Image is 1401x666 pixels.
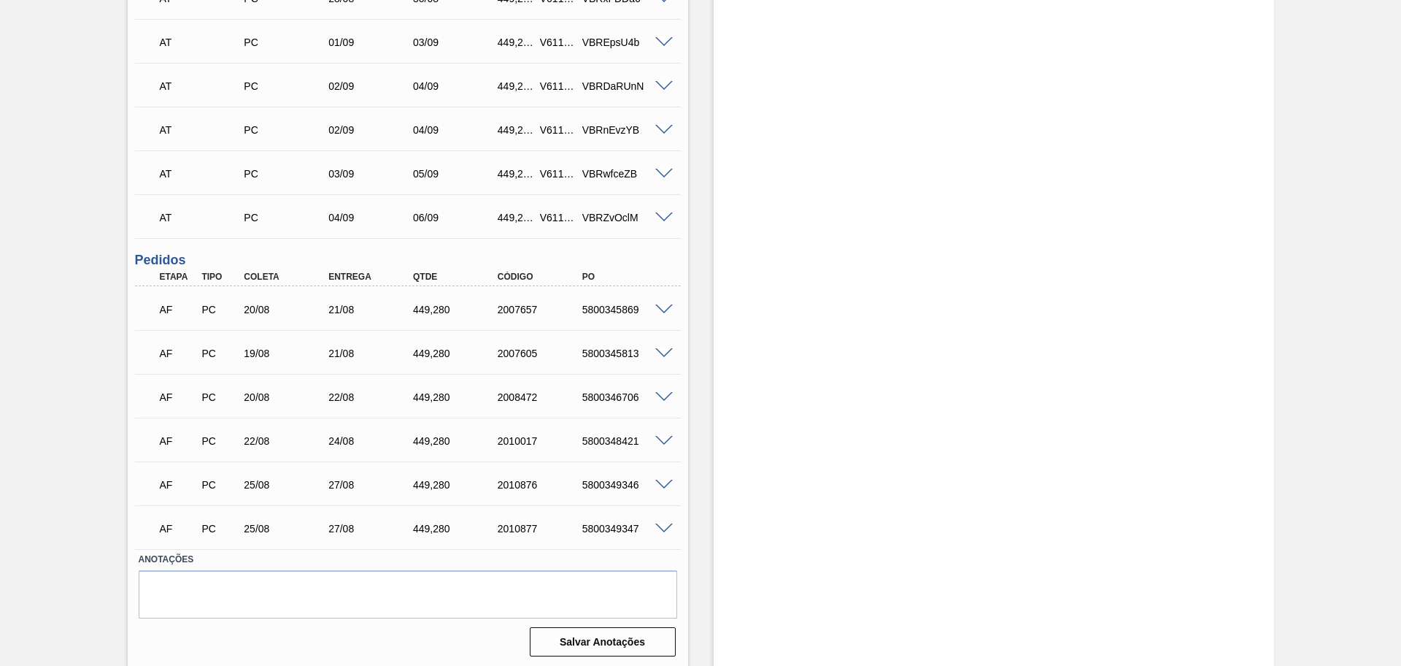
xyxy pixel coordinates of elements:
[240,435,335,447] div: 22/08/2025
[325,212,420,223] div: 04/09/2025
[494,304,589,315] div: 2007657
[160,212,247,223] p: AT
[530,627,676,657] button: Salvar Anotações
[160,391,196,403] p: AF
[325,37,420,48] div: 01/09/2025
[494,523,589,535] div: 2010877
[198,304,242,315] div: Pedido de Compra
[536,212,580,223] div: V611838
[409,37,504,48] div: 03/09/2025
[494,124,538,136] div: 449,280
[536,37,580,48] div: V611835
[579,168,674,180] div: VBRwfceZB
[494,168,538,180] div: 449,280
[325,272,420,282] div: Entrega
[160,348,196,359] p: AF
[160,435,196,447] p: AF
[240,80,335,92] div: Pedido de Compra
[579,272,674,282] div: PO
[156,158,251,190] div: Aguardando Informações de Transporte
[494,212,538,223] div: 449,280
[156,202,251,234] div: Aguardando Informações de Transporte
[156,425,200,457] div: Aguardando Faturamento
[579,80,674,92] div: VBRDaRUnN
[579,124,674,136] div: VBRnEvzYB
[156,381,200,413] div: Aguardando Faturamento
[409,272,504,282] div: Qtde
[156,294,200,326] div: Aguardando Faturamento
[240,523,335,535] div: 25/08/2025
[494,272,589,282] div: Código
[156,337,200,370] div: Aguardando Faturamento
[240,168,335,180] div: Pedido de Compra
[579,37,674,48] div: VBREpsU4b
[325,348,420,359] div: 21/08/2025
[198,272,242,282] div: Tipo
[409,479,504,491] div: 449,280
[198,348,242,359] div: Pedido de Compra
[536,124,580,136] div: V611982
[139,549,677,570] label: Anotações
[325,479,420,491] div: 27/08/2025
[325,168,420,180] div: 03/09/2025
[160,37,247,48] p: AT
[325,304,420,315] div: 21/08/2025
[325,124,420,136] div: 02/09/2025
[240,212,335,223] div: Pedido de Compra
[240,348,335,359] div: 19/08/2025
[160,523,196,535] p: AF
[240,272,335,282] div: Coleta
[579,479,674,491] div: 5800349346
[536,80,580,92] div: V611837
[494,348,589,359] div: 2007605
[409,124,504,136] div: 04/09/2025
[409,212,504,223] div: 06/09/2025
[409,435,504,447] div: 449,280
[494,435,589,447] div: 2010017
[409,80,504,92] div: 04/09/2025
[198,391,242,403] div: Pedido de Compra
[240,391,335,403] div: 20/08/2025
[325,391,420,403] div: 22/08/2025
[325,435,420,447] div: 24/08/2025
[579,391,674,403] div: 5800346706
[409,391,504,403] div: 449,280
[240,304,335,315] div: 20/08/2025
[156,272,200,282] div: Etapa
[409,348,504,359] div: 449,280
[160,479,196,491] p: AF
[160,80,247,92] p: AT
[240,37,335,48] div: Pedido de Compra
[409,523,504,535] div: 449,280
[494,37,538,48] div: 449,280
[494,391,589,403] div: 2008472
[198,479,242,491] div: Pedido de Compra
[409,168,504,180] div: 05/09/2025
[198,435,242,447] div: Pedido de Compra
[494,80,538,92] div: 449,280
[579,435,674,447] div: 5800348421
[325,80,420,92] div: 02/09/2025
[156,513,200,545] div: Aguardando Faturamento
[579,304,674,315] div: 5800345869
[536,168,580,180] div: V611839
[160,168,247,180] p: AT
[494,479,589,491] div: 2010876
[579,348,674,359] div: 5800345813
[240,124,335,136] div: Pedido de Compra
[198,523,242,535] div: Pedido de Compra
[156,469,200,501] div: Aguardando Faturamento
[156,70,251,102] div: Aguardando Informações de Transporte
[156,114,251,146] div: Aguardando Informações de Transporte
[579,212,674,223] div: VBRZvOclM
[409,304,504,315] div: 449,280
[325,523,420,535] div: 27/08/2025
[160,304,196,315] p: AF
[579,523,674,535] div: 5800349347
[160,124,247,136] p: AT
[135,253,681,268] h3: Pedidos
[240,479,335,491] div: 25/08/2025
[156,26,251,58] div: Aguardando Informações de Transporte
